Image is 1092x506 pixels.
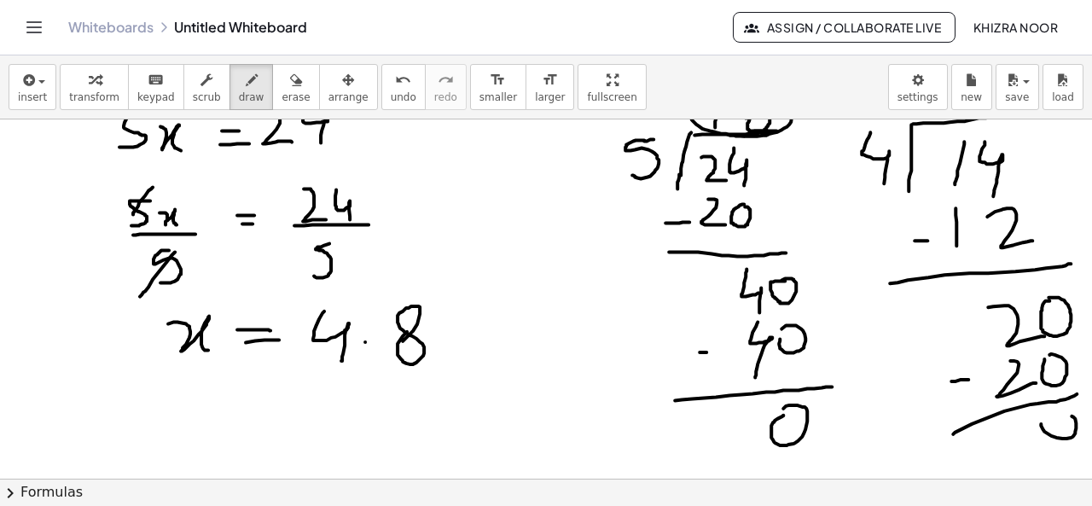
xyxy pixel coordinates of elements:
[239,91,264,103] span: draw
[1005,91,1029,103] span: save
[951,64,992,110] button: new
[959,12,1072,43] button: Khizra Noor
[272,64,319,110] button: erase
[888,64,948,110] button: settings
[526,64,574,110] button: format_sizelarger
[148,70,164,90] i: keyboard
[282,91,310,103] span: erase
[20,14,48,41] button: Toggle navigation
[490,70,506,90] i: format_size
[425,64,467,110] button: redoredo
[897,91,938,103] span: settings
[961,91,982,103] span: new
[479,91,517,103] span: smaller
[319,64,378,110] button: arrange
[542,70,558,90] i: format_size
[68,19,154,36] a: Whiteboards
[137,91,175,103] span: keypad
[395,70,411,90] i: undo
[391,91,416,103] span: undo
[193,91,221,103] span: scrub
[535,91,565,103] span: larger
[747,20,941,35] span: Assign / Collaborate Live
[470,64,526,110] button: format_sizesmaller
[328,91,369,103] span: arrange
[69,91,119,103] span: transform
[438,70,454,90] i: redo
[973,20,1058,35] span: Khizra Noor
[1052,91,1074,103] span: load
[60,64,129,110] button: transform
[587,91,636,103] span: fullscreen
[128,64,184,110] button: keyboardkeypad
[733,12,955,43] button: Assign / Collaborate Live
[18,91,47,103] span: insert
[9,64,56,110] button: insert
[183,64,230,110] button: scrub
[1043,64,1083,110] button: load
[381,64,426,110] button: undoundo
[229,64,274,110] button: draw
[434,91,457,103] span: redo
[996,64,1039,110] button: save
[578,64,646,110] button: fullscreen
